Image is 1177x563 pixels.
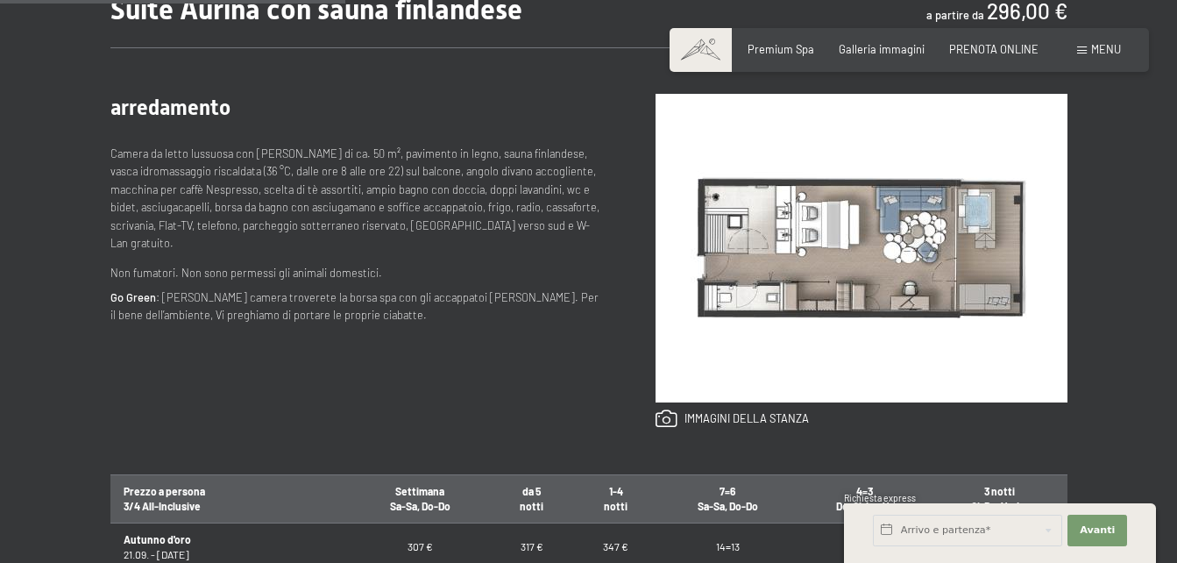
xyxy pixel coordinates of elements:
span: notti [520,500,543,512]
a: Premium Spa [748,42,814,56]
p: Camera da letto lussuosa con [PERSON_NAME] di ca. 50 m², pavimento in legno, sauna finlandese, va... [110,145,599,253]
span: Do-Gi, Lu-Ve [836,500,894,512]
button: Avanti [1067,515,1127,546]
span: notti [604,500,627,512]
p: Non fumatori. Non sono permessi gli animali domestici. [110,264,599,281]
span: Menu [1091,42,1121,56]
th: 1-4 [574,475,658,524]
th: Settimana [351,475,490,524]
th: 3 notti [932,475,1067,524]
p: : [PERSON_NAME] camera troverete la borsa spa con gli accappatoi [PERSON_NAME]. Per il bene dell’... [110,289,599,324]
b: Autunno d'oro [124,533,191,545]
img: Suite Aurina con sauna finlandese [656,94,1067,403]
span: Prezzo a persona [124,485,205,497]
span: Avanti [1080,524,1115,538]
th: 4=3 [798,475,932,524]
strong: Go Green [110,290,156,304]
th: da 5 [489,475,573,524]
span: arredamento [110,96,230,120]
span: Richiesta express [844,493,916,503]
span: a partire da [926,8,984,22]
a: PRENOTA ONLINE [949,42,1039,56]
span: Sa-Sa, Do-Do [390,500,450,512]
span: Sa-Sa, Do-Do [698,500,758,512]
span: 3/4 All-Inclusive [124,500,201,512]
a: Galleria immagini [839,42,925,56]
th: 7=6 [658,475,798,524]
